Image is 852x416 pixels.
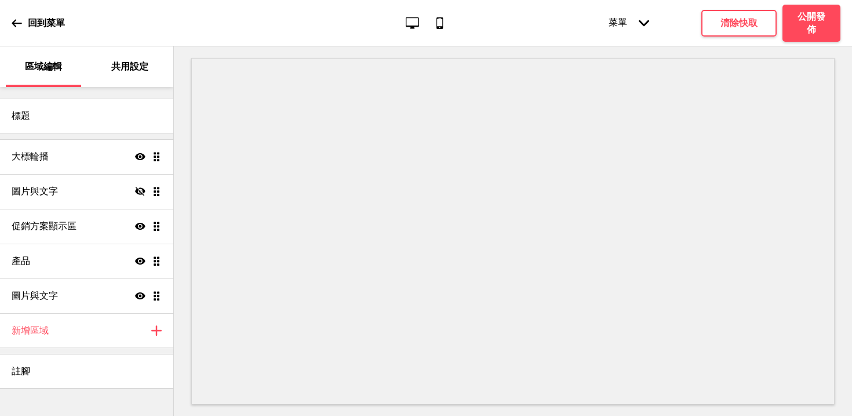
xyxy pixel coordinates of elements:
[111,60,148,73] p: 共用設定
[12,8,65,39] a: 回到菜單
[12,150,49,163] h4: 大標輪播
[12,220,77,233] h4: 促銷方案顯示區
[782,5,840,42] button: 公開發佈
[12,365,30,378] h4: 註腳
[12,110,30,122] h4: 標題
[701,10,777,37] button: 清除快取
[597,5,661,41] div: 菜單
[25,60,62,73] p: 區域編輯
[12,185,58,198] h4: 圖片與文字
[794,10,829,36] h4: 公開發佈
[12,290,58,302] h4: 圖片與文字
[28,17,65,30] p: 回到菜單
[12,324,49,337] h4: 新增區域
[720,17,758,30] h4: 清除快取
[12,255,30,267] h4: 產品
